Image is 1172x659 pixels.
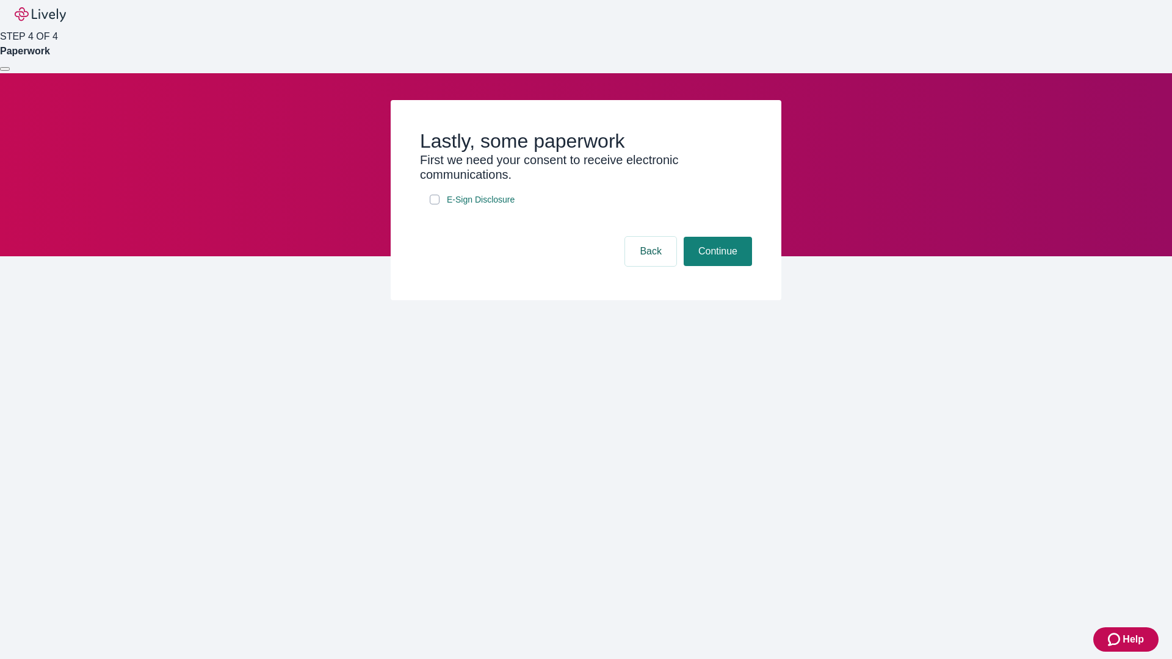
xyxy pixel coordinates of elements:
span: Help [1123,632,1144,647]
img: Lively [15,7,66,22]
a: e-sign disclosure document [444,192,517,207]
svg: Zendesk support icon [1108,632,1123,647]
h2: Lastly, some paperwork [420,129,752,153]
h3: First we need your consent to receive electronic communications. [420,153,752,182]
button: Zendesk support iconHelp [1093,627,1159,652]
button: Back [625,237,676,266]
button: Continue [684,237,752,266]
span: E-Sign Disclosure [447,193,515,206]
